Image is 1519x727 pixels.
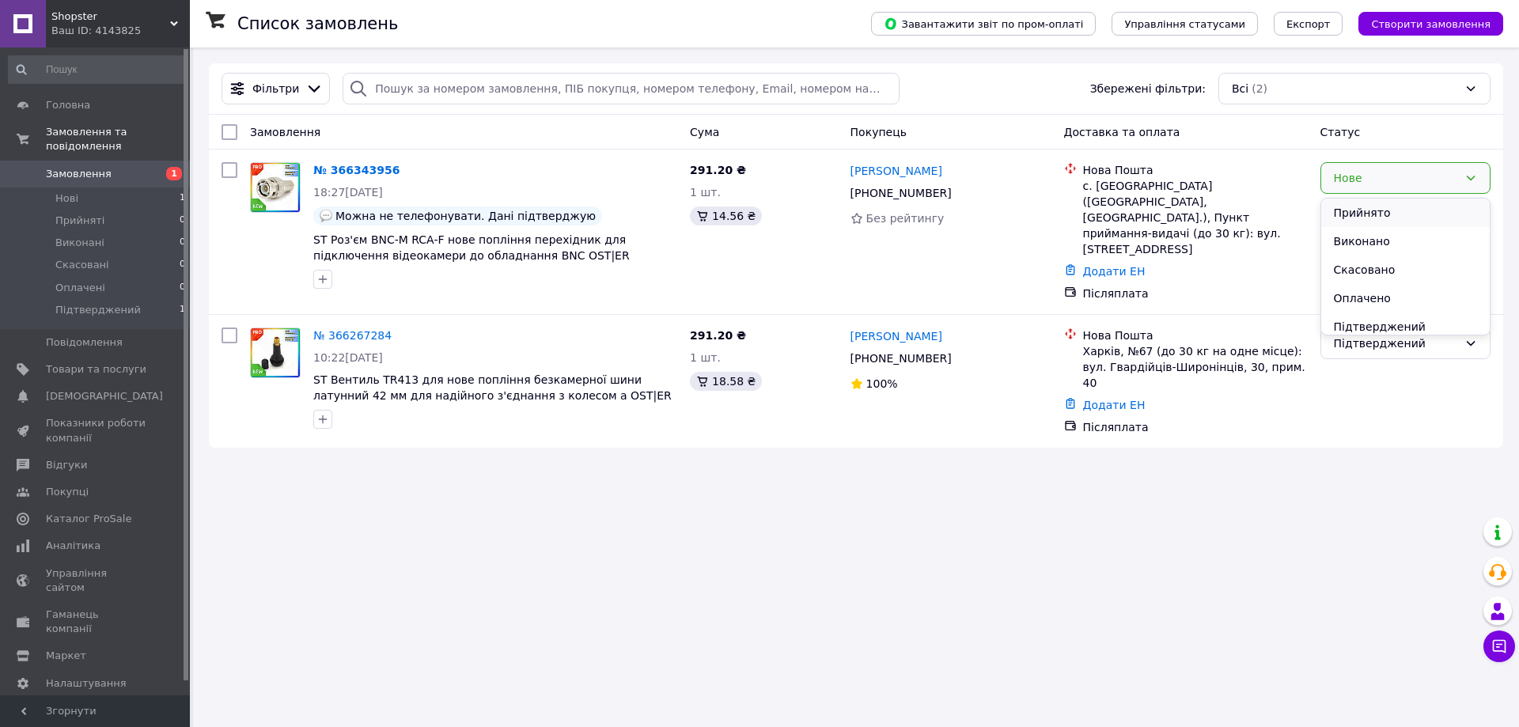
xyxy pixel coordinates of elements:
[1321,312,1490,341] li: Підтверджений
[1252,82,1267,95] span: (2)
[1321,284,1490,312] li: Оплачено
[1286,18,1331,30] span: Експорт
[55,191,78,206] span: Нові
[847,347,955,369] div: [PHONE_NUMBER]
[1083,265,1146,278] a: Додати ЕН
[46,416,146,445] span: Показники роботи компанії
[313,351,383,364] span: 10:22[DATE]
[850,328,942,344] a: [PERSON_NAME]
[46,458,87,472] span: Відгуки
[1321,256,1490,284] li: Скасовано
[1334,169,1458,187] div: Нове
[46,539,100,553] span: Аналітика
[1112,12,1258,36] button: Управління статусами
[866,212,945,225] span: Без рейтингу
[250,328,301,378] a: Фото товару
[46,335,123,350] span: Повідомлення
[866,377,898,390] span: 100%
[55,214,104,228] span: Прийняті
[1064,126,1180,138] span: Доставка та оплата
[1371,18,1491,30] span: Створити замовлення
[850,163,942,179] a: [PERSON_NAME]
[1090,81,1206,97] span: Збережені фільтри:
[55,281,105,295] span: Оплачені
[180,191,185,206] span: 1
[871,12,1096,36] button: Завантажити звіт по пром-оплаті
[237,14,398,33] h1: Список замовлень
[51,9,170,24] span: Shopster
[690,329,746,342] span: 291.20 ₴
[1483,630,1515,662] button: Чат з покупцем
[46,98,90,112] span: Головна
[313,373,672,402] a: ST Вентиль TR413 для нове попління безкамерної шини латунний 42 мм для надійного з'єднання з коле...
[320,210,332,222] img: :speech_balloon:
[1083,343,1308,391] div: Харків, №67 (до 30 кг на одне місце): вул. Гвардійців-Широнінців, 30, прим. 40
[46,389,163,403] span: [DEMOGRAPHIC_DATA]
[51,24,190,38] div: Ваш ID: 4143825
[690,126,719,138] span: Cума
[1321,227,1490,256] li: Виконано
[46,485,89,499] span: Покупці
[690,206,762,225] div: 14.56 ₴
[46,512,131,526] span: Каталог ProSale
[1083,419,1308,435] div: Післяплата
[251,163,300,212] img: Фото товару
[690,164,746,176] span: 291.20 ₴
[1083,328,1308,343] div: Нова Пошта
[1083,162,1308,178] div: Нова Пошта
[1320,126,1361,138] span: Статус
[313,329,392,342] a: № 366267284
[884,17,1083,31] span: Завантажити звіт по пром-оплаті
[180,214,185,228] span: 0
[55,303,141,317] span: Підтверджений
[1083,399,1146,411] a: Додати ЕН
[46,125,190,153] span: Замовлення та повідомлення
[55,236,104,250] span: Виконані
[180,258,185,272] span: 0
[690,372,762,391] div: 18.58 ₴
[252,81,299,97] span: Фільтри
[1083,286,1308,301] div: Післяплата
[335,210,596,222] span: Можна не телефонувати. Дані підтверджую
[180,281,185,295] span: 0
[1334,335,1458,352] div: Підтверджений
[166,167,182,180] span: 1
[46,608,146,636] span: Гаманець компанії
[313,233,630,262] a: ST Роз'єм BNC-M RCA-F нове попління перехідник для підключення відеокамери до обладнання BNC OST|ER
[1232,81,1248,97] span: Всі
[1083,178,1308,257] div: с. [GEOGRAPHIC_DATA] ([GEOGRAPHIC_DATA], [GEOGRAPHIC_DATA].), Пункт приймання-видачі (до 30 кг): ...
[46,362,146,377] span: Товари та послуги
[1343,17,1503,29] a: Створити замовлення
[1274,12,1343,36] button: Експорт
[850,126,907,138] span: Покупець
[343,73,900,104] input: Пошук за номером замовлення, ПІБ покупця, номером телефону, Email, номером накладної
[690,186,721,199] span: 1 шт.
[313,186,383,199] span: 18:27[DATE]
[46,167,112,181] span: Замовлення
[250,126,320,138] span: Замовлення
[1321,199,1490,227] li: Прийнято
[46,676,127,691] span: Налаштування
[690,351,721,364] span: 1 шт.
[1358,12,1503,36] button: Створити замовлення
[8,55,187,84] input: Пошук
[55,258,109,272] span: Скасовані
[313,164,400,176] a: № 366343956
[847,182,955,204] div: [PHONE_NUMBER]
[250,162,301,213] a: Фото товару
[46,566,146,595] span: Управління сайтом
[180,236,185,250] span: 0
[46,649,86,663] span: Маркет
[180,303,185,317] span: 1
[251,328,300,377] img: Фото товару
[1124,18,1245,30] span: Управління статусами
